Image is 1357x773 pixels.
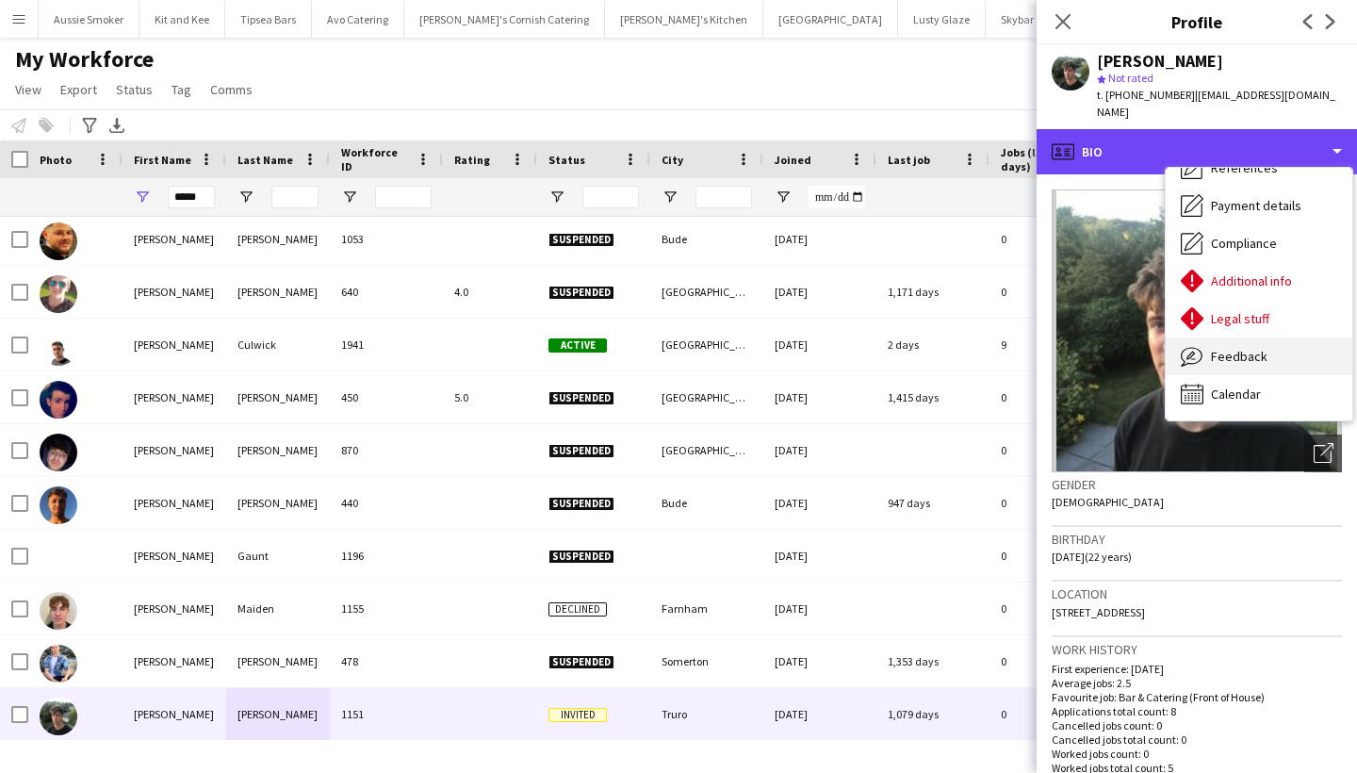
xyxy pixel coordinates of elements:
[650,266,763,318] div: [GEOGRAPHIC_DATA]
[548,550,614,564] span: Suspended
[312,1,404,38] button: Avo Catering
[1304,435,1342,472] div: Open photos pop-in
[548,655,614,669] span: Suspended
[986,1,1050,38] button: Skybar
[226,688,330,740] div: [PERSON_NAME]
[330,319,443,370] div: 1941
[989,371,1112,423] div: 0
[134,153,191,167] span: First Name
[763,266,876,318] div: [DATE]
[650,688,763,740] div: Truro
[226,371,330,423] div: [PERSON_NAME]
[1052,676,1342,690] p: Average jobs: 2.5
[123,371,226,423] div: [PERSON_NAME]
[40,486,77,524] img: James Finley
[123,635,226,687] div: [PERSON_NAME]
[226,583,330,634] div: Maiden
[1166,337,1352,375] div: Feedback
[60,81,97,98] span: Export
[989,583,1112,634] div: 0
[123,530,226,582] div: [PERSON_NAME]
[1211,197,1301,214] span: Payment details
[1052,189,1342,472] img: Crew avatar or photo
[548,708,607,722] span: Invited
[1052,605,1145,619] span: [STREET_ADDRESS]
[330,477,443,529] div: 440
[1166,224,1352,262] div: Compliance
[876,319,989,370] div: 2 days
[123,424,226,476] div: [PERSON_NAME]
[1001,145,1078,173] span: Jobs (last 90 days)
[8,77,49,102] a: View
[548,233,614,247] span: Suspended
[650,213,763,265] div: Bude
[123,266,226,318] div: [PERSON_NAME]
[123,688,226,740] div: [PERSON_NAME]
[548,444,614,458] span: Suspended
[15,81,41,98] span: View
[172,81,191,98] span: Tag
[763,319,876,370] div: [DATE]
[164,77,199,102] a: Tag
[763,635,876,687] div: [DATE]
[775,153,811,167] span: Joined
[330,583,443,634] div: 1155
[40,592,77,630] img: James Maiden
[123,213,226,265] div: [PERSON_NAME]
[650,424,763,476] div: [GEOGRAPHIC_DATA]
[40,222,77,260] img: James Abbott
[763,583,876,634] div: [DATE]
[330,371,443,423] div: 450
[40,434,77,471] img: James Dann
[226,319,330,370] div: Culwick
[548,153,585,167] span: Status
[443,266,537,318] div: 4.0
[330,688,443,740] div: 1151
[989,424,1112,476] div: 0
[650,319,763,370] div: [GEOGRAPHIC_DATA]
[1166,300,1352,337] div: Legal stuff
[650,583,763,634] div: Farnham
[40,328,77,366] img: James Culwick
[989,688,1112,740] div: 0
[123,583,226,634] div: [PERSON_NAME]
[1052,718,1342,732] p: Cancelled jobs count: 0
[989,319,1112,370] div: 9
[888,153,930,167] span: Last job
[582,186,639,208] input: Status Filter Input
[225,1,312,38] button: Tipsea Bars
[662,153,683,167] span: City
[548,391,614,405] span: Suspended
[1052,585,1342,602] h3: Location
[662,189,678,206] button: Open Filter Menu
[1211,235,1277,252] span: Compliance
[226,635,330,687] div: [PERSON_NAME]
[1166,262,1352,300] div: Additional info
[1052,550,1132,564] span: [DATE] (22 years)
[763,371,876,423] div: [DATE]
[40,381,77,419] img: James Cunningham
[40,698,77,735] img: James Munro
[548,286,614,300] span: Suspended
[271,186,319,208] input: Last Name Filter Input
[210,81,253,98] span: Comms
[763,213,876,265] div: [DATE]
[1037,9,1357,34] h3: Profile
[168,186,215,208] input: First Name Filter Input
[40,275,77,313] img: James Browne
[989,635,1112,687] div: 0
[1097,88,1195,102] span: t. [PHONE_NUMBER]
[237,153,293,167] span: Last Name
[237,189,254,206] button: Open Filter Menu
[226,266,330,318] div: [PERSON_NAME]
[1211,310,1269,327] span: Legal stuff
[1108,71,1153,85] span: Not rated
[650,635,763,687] div: Somerton
[1166,187,1352,224] div: Payment details
[134,189,151,206] button: Open Filter Menu
[605,1,763,38] button: [PERSON_NAME]'s Kitchen
[650,477,763,529] div: Bude
[123,319,226,370] div: [PERSON_NAME]
[404,1,605,38] button: [PERSON_NAME]'s Cornish Catering
[1211,272,1292,289] span: Additional info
